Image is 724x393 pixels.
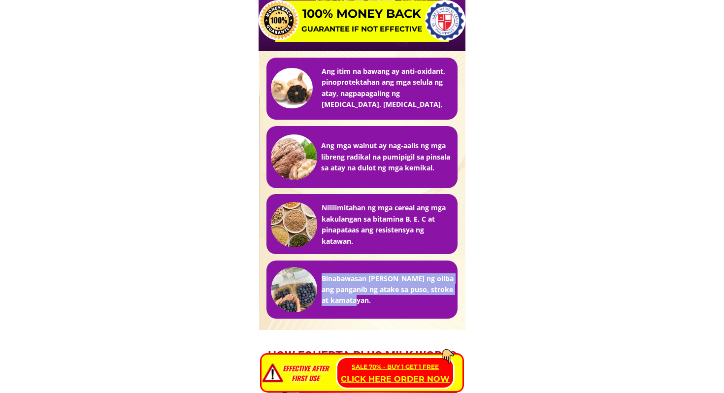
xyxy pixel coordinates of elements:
[337,358,453,387] p: CLICK HERE ORDER NOW
[322,202,455,247] h3: Nililimitahan ng mga cereal ang mga kakulangan sa bitamina B, E, C at pinapataas ang resistensya ...
[263,346,461,365] h3: How Fohepta plus milk works
[298,23,425,35] h3: GUARANTEE IF NOT EFFECTIVE
[279,363,332,383] div: EFFECTIVE AFTER FIRST USE
[321,140,454,173] h3: Ang mga walnut ay nag-aalis ng mga libreng radikal na pumipigil sa pinsala sa atay na dulot ng mg...
[322,273,455,306] h3: Binabawasan [PERSON_NAME] ng oliba ang panganib ng atake sa puso, stroke at kamatayan.
[322,66,455,110] h3: Ang itim na bawang ay anti-oxidant, pinoprotektahan ang mga selula ng atay, nagpapagaling ng [MED...
[298,4,425,23] h3: 100% MONEY BACK
[352,363,439,370] span: SALE 70% - BUY 1 GET 1 FREE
